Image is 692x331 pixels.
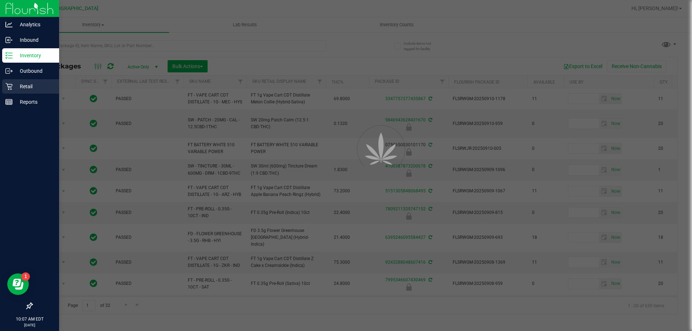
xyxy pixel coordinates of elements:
[13,51,56,60] p: Inventory
[13,67,56,75] p: Outbound
[5,83,13,90] inline-svg: Retail
[21,272,30,281] iframe: Resource center unread badge
[3,322,56,328] p: [DATE]
[5,67,13,75] inline-svg: Outbound
[13,36,56,44] p: Inbound
[13,98,56,106] p: Reports
[3,316,56,322] p: 10:07 AM EDT
[13,82,56,91] p: Retail
[5,52,13,59] inline-svg: Inventory
[13,20,56,29] p: Analytics
[5,21,13,28] inline-svg: Analytics
[7,273,29,295] iframe: Resource center
[5,98,13,106] inline-svg: Reports
[5,36,13,44] inline-svg: Inbound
